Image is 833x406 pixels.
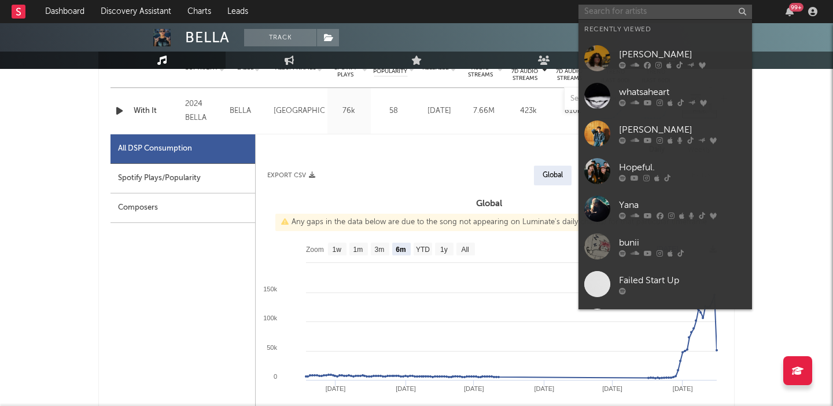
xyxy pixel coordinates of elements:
[619,198,746,212] div: Yana
[578,5,752,19] input: Search for artists
[619,236,746,250] div: bunii
[619,160,746,174] div: Hopeful.
[584,23,746,36] div: Recently Viewed
[619,123,746,137] div: [PERSON_NAME]
[275,214,714,231] div: Any gaps in the data below are due to the song not appearing on Luminate's daily chart(s) for tha...
[578,190,752,228] a: Yana
[110,164,255,193] div: Spotify Plays/Popularity
[333,246,342,254] text: 1w
[578,228,752,265] a: bunii
[306,246,324,254] text: Zoom
[578,115,752,152] a: [PERSON_NAME]
[416,246,430,254] text: YTD
[185,97,223,125] div: 2024 BELLA
[118,142,192,156] div: All DSP Consumption
[578,39,752,77] a: [PERSON_NAME]
[786,7,794,16] button: 99+
[602,385,622,392] text: [DATE]
[274,373,277,380] text: 0
[789,3,803,12] div: 99 +
[185,29,230,46] div: BELLA
[619,273,746,287] div: Failed Start Up
[263,314,277,321] text: 100k
[396,385,416,392] text: [DATE]
[578,265,752,303] a: Failed Start Up
[554,105,592,117] div: 810k
[134,105,179,117] a: With It
[267,344,277,351] text: 50k
[440,246,448,254] text: 1y
[263,286,277,292] text: 150k
[461,246,469,254] text: All
[110,134,255,164] div: All DSP Consumption
[230,104,268,118] div: BELLA
[543,169,563,182] div: Global
[578,77,752,115] a: whatsaheart
[326,385,346,392] text: [DATE]
[509,105,548,117] div: 423k
[353,246,363,254] text: 1m
[535,385,555,392] text: [DATE]
[464,385,484,392] text: [DATE]
[578,152,752,190] a: Hopeful.
[619,47,746,61] div: [PERSON_NAME]
[330,105,368,117] div: 76k
[619,85,746,99] div: whatsaheart
[465,105,503,117] div: 7.66M
[274,104,325,118] div: [GEOGRAPHIC_DATA]
[267,172,315,179] button: Export CSV
[244,29,316,46] button: Track
[673,385,693,392] text: [DATE]
[565,94,687,104] input: Search by song name or URL
[420,105,459,117] div: [DATE]
[374,105,414,117] div: 58
[578,303,752,341] a: jasontheween
[110,193,255,223] div: Composers
[396,246,406,254] text: 6m
[256,197,723,211] h3: Global
[375,246,385,254] text: 3m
